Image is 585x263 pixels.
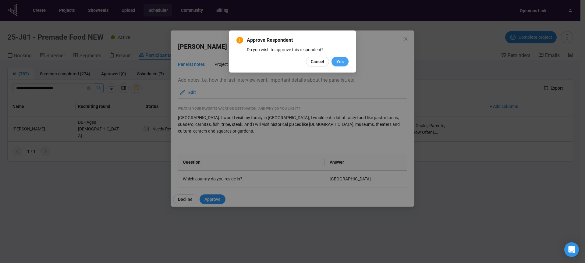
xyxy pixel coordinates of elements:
span: exclamation-circle [236,37,243,44]
button: Yes [331,57,349,66]
span: Cancel [311,58,324,65]
span: Approve Respondent [247,37,349,44]
div: Do you wish to approve this respondent? [247,46,349,53]
div: Open Intercom Messenger [564,242,579,257]
span: Yes [336,58,344,65]
button: Cancel [306,57,329,66]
